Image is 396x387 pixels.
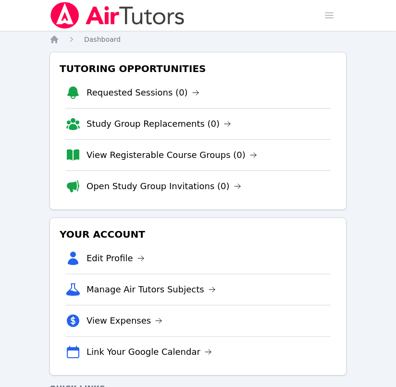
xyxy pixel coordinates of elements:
a: Study Group Replacements (0) [87,117,231,131]
img: Air Tutors [49,2,186,29]
a: Dashboard [84,35,121,44]
a: Open Study Group Invitations (0) [87,180,241,193]
a: Requested Sessions (0) [87,86,199,99]
h3: Tutoring Opportunities [58,60,338,77]
h3: Your Account [58,226,338,243]
a: View Expenses [87,314,162,327]
a: Edit Profile [87,252,145,265]
nav: Breadcrumb [49,35,346,44]
span: Dashboard [84,36,121,43]
a: Manage Air Tutors Subjects [87,283,216,296]
a: Link Your Google Calendar [87,345,212,359]
a: View Registerable Course Groups (0) [87,148,257,162]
